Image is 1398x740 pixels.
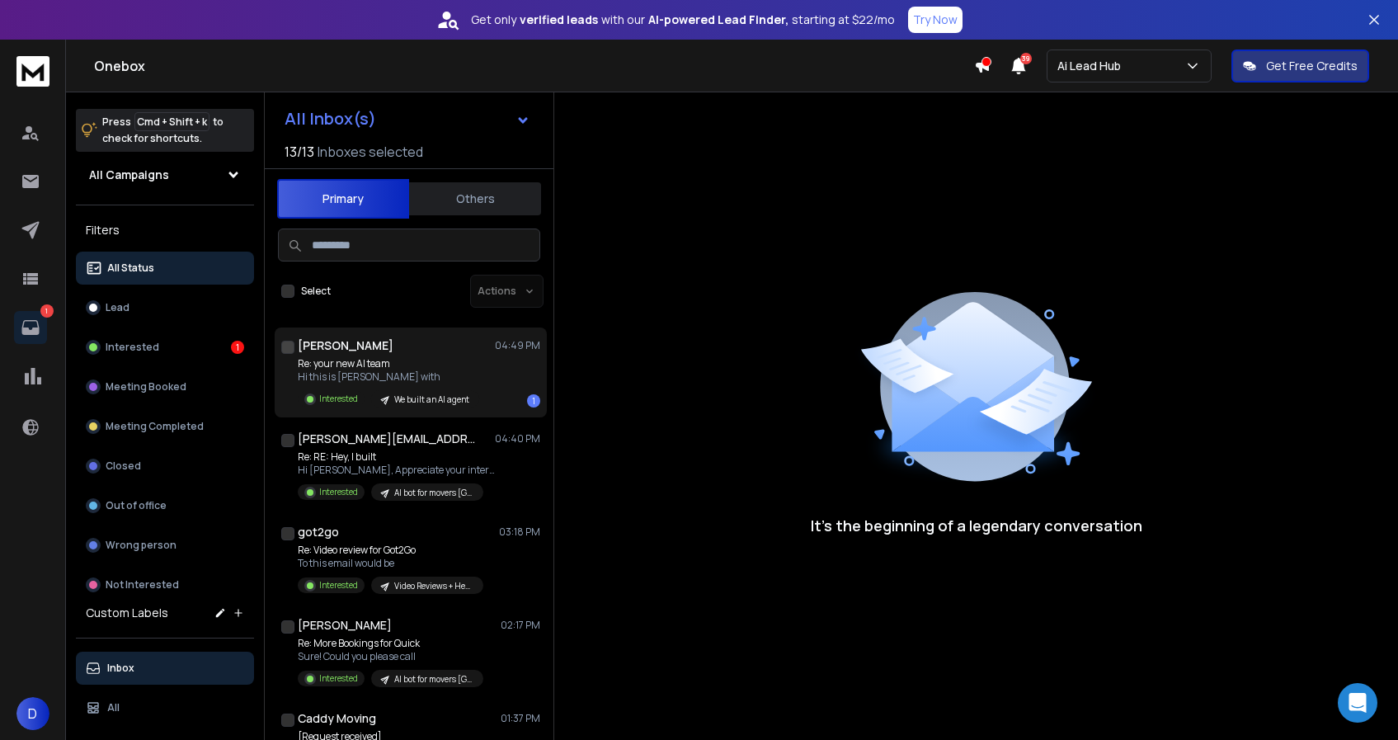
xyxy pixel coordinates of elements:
button: All Campaigns [76,158,254,191]
strong: AI-powered Lead Finder, [648,12,788,28]
p: 03:18 PM [499,526,540,539]
span: 39 [1020,53,1032,64]
p: Hi [PERSON_NAME], Appreciate your interest—it sounds [298,464,496,477]
h1: Onebox [94,56,974,76]
p: We built an AI agent [394,394,469,406]
h3: Custom Labels [86,605,168,621]
p: 01:37 PM [501,712,540,725]
button: Out of office [76,489,254,522]
button: All Status [76,252,254,285]
button: All [76,691,254,724]
p: Interested [319,486,358,498]
p: Hi this is [PERSON_NAME] with [298,370,479,384]
button: Inbox [76,652,254,685]
div: 1 [231,341,244,354]
p: Closed [106,460,141,473]
p: Lead [106,301,129,314]
p: 04:49 PM [495,339,540,352]
p: Re: Video review for Got2Go [298,544,483,557]
label: Select [301,285,331,298]
div: Open Intercom Messenger [1338,683,1377,723]
p: 1 [40,304,54,318]
span: 13 / 13 [285,142,314,162]
h3: Inboxes selected [318,142,423,162]
p: Video Reviews + HeyGen subflow [394,580,473,592]
button: D [16,697,49,730]
p: 02:17 PM [501,619,540,632]
span: Cmd + Shift + k [134,112,209,131]
button: Closed [76,450,254,483]
p: AI bot for movers [GEOGRAPHIC_DATA] [394,673,473,686]
p: Sure! Could you please call [298,650,483,663]
button: Lead [76,291,254,324]
h1: All Inbox(s) [285,111,376,127]
p: Get Free Credits [1266,58,1358,74]
p: Meeting Completed [106,420,204,433]
button: Interested1 [76,331,254,364]
h3: Filters [76,219,254,242]
h1: [PERSON_NAME] [298,337,393,354]
p: Press to check for shortcuts. [102,114,224,147]
h1: got2go [298,524,339,540]
p: Re: your new AI team [298,357,479,370]
a: 1 [14,311,47,344]
div: 1 [527,394,540,408]
h1: [PERSON_NAME] [298,617,392,634]
h1: Caddy Moving [298,710,376,727]
button: Others [409,181,541,217]
p: It’s the beginning of a legendary conversation [811,514,1142,537]
button: Not Interested [76,568,254,601]
p: Interested [106,341,159,354]
h1: All Campaigns [89,167,169,183]
button: Get Free Credits [1231,49,1369,82]
p: Re: More Bookings for Quick [298,637,483,650]
p: Re: RE: Hey, I built [298,450,496,464]
p: Out of office [106,499,167,512]
p: All Status [107,262,154,275]
p: All [107,701,120,714]
p: Try Now [913,12,958,28]
p: Interested [319,579,358,592]
button: Try Now [908,7,963,33]
button: Meeting Booked [76,370,254,403]
p: Inbox [107,662,134,675]
button: Wrong person [76,529,254,562]
strong: verified leads [520,12,598,28]
button: Primary [277,179,409,219]
p: To this email would be [298,557,483,570]
p: Meeting Booked [106,380,186,394]
p: Get only with our starting at $22/mo [471,12,895,28]
img: logo [16,56,49,87]
p: 04:40 PM [495,432,540,445]
p: Wrong person [106,539,177,552]
button: Meeting Completed [76,410,254,443]
h1: [PERSON_NAME][EMAIL_ADDRESS][DOMAIN_NAME] [298,431,479,447]
p: Not Interested [106,578,179,592]
button: All Inbox(s) [271,102,544,135]
p: AI bot for movers [GEOGRAPHIC_DATA] [394,487,473,499]
p: Interested [319,393,358,405]
p: Interested [319,672,358,685]
p: Ai Lead Hub [1057,58,1127,74]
